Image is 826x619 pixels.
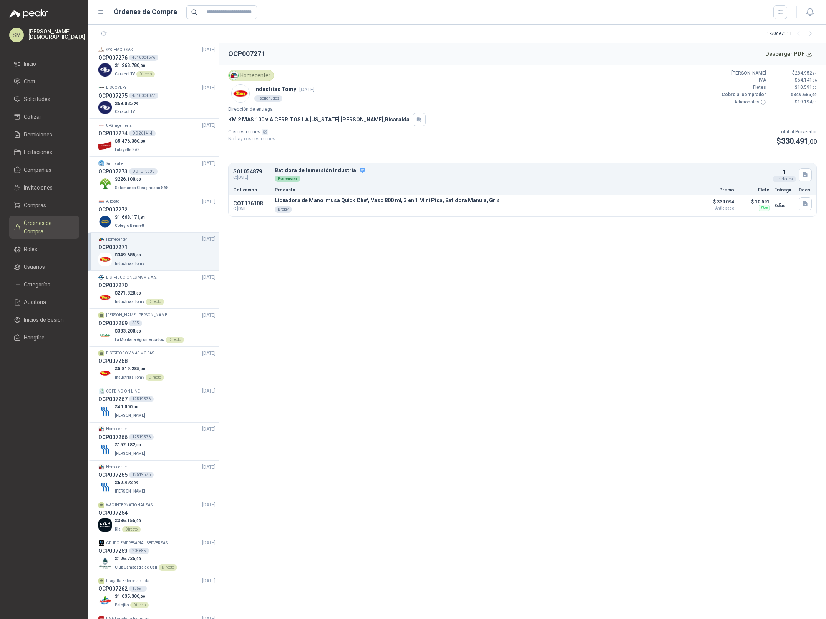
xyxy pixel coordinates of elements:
[115,72,135,76] span: Caracol TV
[24,60,36,68] span: Inicio
[133,481,138,485] span: ,99
[9,242,79,256] a: Roles
[98,236,216,267] a: Company LogoHomecenter[DATE] OCP007271Company Logo$349.685,00Industrias Tomy
[129,472,154,478] div: 12519576
[115,441,147,449] p: $
[129,396,154,402] div: 12519576
[136,71,155,77] div: Directo
[129,548,149,554] div: 204685
[118,594,145,599] span: 1.035.300
[9,330,79,345] a: Hangfire
[720,91,766,98] p: Cobro al comprador
[115,62,155,69] p: $
[9,110,79,124] a: Cotizar
[98,253,112,266] img: Company Logo
[9,180,79,195] a: Invitaciones
[115,593,149,600] p: $
[696,206,734,210] span: Anticipado
[812,100,817,104] span: ,00
[233,175,270,181] span: C: [DATE]
[115,251,146,259] p: $
[115,413,145,418] span: [PERSON_NAME]
[98,404,112,418] img: Company Logo
[98,395,128,403] h3: OCP007267
[139,215,145,220] span: ,81
[129,168,158,175] div: OC - 015885
[9,313,79,327] a: Inicios de Sesión
[115,479,147,486] p: $
[739,188,770,192] p: Flete
[139,367,145,371] span: ,00
[812,71,817,75] span: ,94
[9,260,79,274] a: Usuarios
[776,128,817,136] p: Total al Proveedor
[106,312,168,318] p: [PERSON_NAME] [PERSON_NAME]
[228,128,275,136] p: Observaciones
[98,215,112,228] img: Company Logo
[98,433,128,441] h3: OCP007266
[98,122,216,153] a: Company LogoUPS Ingeniería[DATE] OCP007274OC 261414Company Logo$5.476.380,00Lafayette SAS
[812,78,817,82] span: ,06
[98,518,112,532] img: Company Logo
[771,70,817,77] p: $
[106,388,140,394] p: COFEIND ON LINE
[98,47,104,53] img: Company Logo
[228,70,274,81] div: Homecenter
[24,148,52,156] span: Licitaciones
[135,177,141,181] span: ,00
[275,167,770,174] p: Batidora de Inmersión Industrial
[228,48,265,59] h2: OCP007271
[135,329,141,333] span: ,00
[720,77,766,84] p: IVA
[275,188,691,192] p: Producto
[24,280,50,289] span: Categorías
[202,198,216,205] span: [DATE]
[115,451,145,456] span: [PERSON_NAME]
[106,123,132,129] p: UPS Ingeniería
[202,539,216,547] span: [DATE]
[783,168,786,176] p: 1
[129,55,158,61] div: 4510004676
[98,471,128,479] h3: OCP007265
[115,300,144,304] span: Industrias Tomy
[98,205,128,214] h3: OCP007272
[115,365,164,373] p: $
[115,261,144,266] span: Industrias Tomy
[774,201,794,210] p: 3 días
[166,337,184,343] div: Directo
[24,201,46,210] span: Compras
[759,205,770,211] div: Flex
[115,375,144,379] span: Industrias Tomy
[275,176,300,182] div: Por enviar
[129,586,147,592] div: 13591
[129,320,142,326] div: 335
[98,274,216,305] a: Company LogoDISTRIBUCIONES MVM S.A.S.[DATE] OCP007270Company Logo$271.320,00Industrias TomyDirecto
[98,480,112,494] img: Company Logo
[254,85,315,93] p: Industrias Tomy
[98,357,128,365] h3: OCP007268
[720,70,766,77] p: [PERSON_NAME]
[130,602,149,608] div: Directo
[98,243,128,251] h3: OCP007271
[98,556,112,570] img: Company Logo
[98,594,112,607] img: Company Logo
[115,517,141,524] p: $
[106,198,119,205] p: Alkosto
[98,388,216,419] a: Company LogoCOFEIND ON LINE[DATE] OCP00726712519576Company Logo$40.000,00[PERSON_NAME]
[233,188,270,192] p: Cotización
[228,135,275,143] p: No hay observaciones
[24,298,46,306] span: Auditoria
[299,87,315,92] span: [DATE]
[798,99,817,105] span: 19.194
[106,540,168,546] p: GRUPO EMPRESARIAL SERVER SAS
[106,85,126,91] p: DISCOVERY
[202,46,216,53] span: [DATE]
[135,519,141,523] span: ,00
[98,198,104,205] img: Company Logo
[115,338,164,342] span: La Montaña Agromercados
[129,130,156,136] div: OC 261414
[98,388,104,394] img: Company Logo
[9,57,79,71] a: Inicio
[202,84,216,92] span: [DATE]
[98,501,216,533] a: W&C INTERNATIONAL SAS[DATE] OCP007264Company Logo$386.155,00KiaDirecto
